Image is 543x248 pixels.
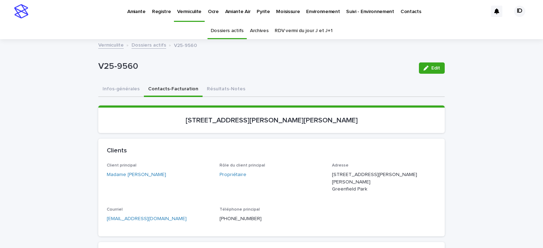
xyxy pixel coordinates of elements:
h2: Clients [107,147,127,155]
button: Edit [419,62,445,74]
p: V25-9560 [98,61,413,72]
span: Adresse [332,163,349,168]
span: Courriel [107,207,123,212]
p: [STREET_ADDRESS][PERSON_NAME][PERSON_NAME] Greenfield Park [332,171,436,193]
div: ID [514,6,525,17]
p: [PHONE_NUMBER] [220,215,324,223]
span: Edit [431,66,440,71]
span: Rôle du client principal [220,163,265,168]
a: Madame [PERSON_NAME] [107,171,166,179]
button: Résultats-Notes [203,82,250,97]
span: Téléphone principal [220,207,260,212]
a: Archives [250,23,269,39]
a: [EMAIL_ADDRESS][DOMAIN_NAME] [107,216,187,221]
button: Infos-générales [98,82,144,97]
img: stacker-logo-s-only.png [14,4,28,18]
p: [STREET_ADDRESS][PERSON_NAME][PERSON_NAME] [107,116,436,125]
p: V25-9560 [174,41,197,49]
a: Propriétaire [220,171,246,179]
span: Client principal [107,163,136,168]
a: Dossiers actifs [211,23,244,39]
a: Dossiers actifs [132,41,166,49]
a: RDV vermi du jour J et J+1 [275,23,332,39]
a: Vermiculite [98,41,124,49]
button: Contacts-Facturation [144,82,203,97]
